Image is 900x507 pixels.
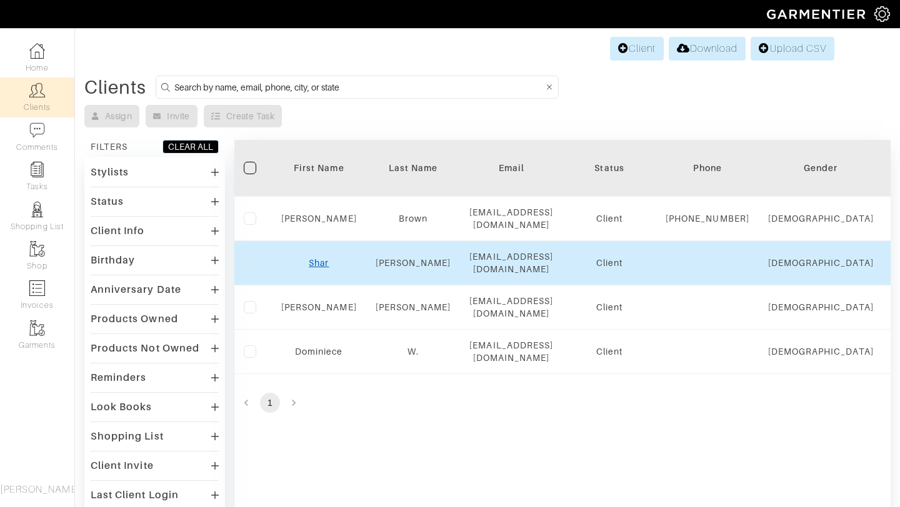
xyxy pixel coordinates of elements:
div: Birthday [91,254,135,267]
img: comment-icon-a0a6a9ef722e966f86d9cbdc48e553b5cf19dbc54f86b18d962a5391bc8f6eb6.png [29,122,45,138]
button: CLEAR ALL [162,140,219,154]
a: [PERSON_NAME] [281,302,357,312]
div: Client Invite [91,460,154,472]
a: Dominiece [295,347,342,357]
div: Products Not Owned [91,342,199,355]
img: reminder-icon-8004d30b9f0a5d33ae49ab947aed9ed385cf756f9e5892f1edd6e32f2345188e.png [29,162,45,177]
a: Download [669,37,746,61]
a: Upload CSV [751,37,834,61]
div: Phone [666,162,749,174]
a: [PERSON_NAME] [376,258,451,268]
a: Client [610,37,664,61]
th: Toggle SortBy [366,140,461,197]
div: [EMAIL_ADDRESS][DOMAIN_NAME] [469,250,553,275]
a: Brown [399,214,427,224]
div: Products Owned [91,313,178,325]
img: orders-icon-0abe47150d42831381b5fb84f609e132dff9fe21cb692f30cb5eec754e2cba89.png [29,280,45,296]
div: [DEMOGRAPHIC_DATA] [768,301,874,313]
div: [DEMOGRAPHIC_DATA] [768,212,874,225]
img: garmentier-logo-header-white-b43fb05a5012e4ada735d5af1a66efaba907eab6374d6393d1fbf88cb4ef424d.png [761,3,874,25]
div: Client [572,257,647,269]
div: Reminders [91,372,146,384]
div: Last Name [376,162,451,174]
div: Client [572,212,647,225]
th: Toggle SortBy [759,140,883,197]
img: garments-icon-b7da505a4dc4fd61783c78ac3ca0ef83fa9d6f193b1c9dc38574b1d14d53ca28.png [29,320,45,336]
div: First Name [281,162,357,174]
th: Toggle SortBy [272,140,366,197]
th: Toggle SortBy [562,140,656,197]
div: [EMAIL_ADDRESS][DOMAIN_NAME] [469,339,553,364]
button: page 1 [260,393,280,413]
div: [EMAIL_ADDRESS][DOMAIN_NAME] [469,295,553,320]
a: W. [407,347,419,357]
div: Status [572,162,647,174]
img: stylists-icon-eb353228a002819b7ec25b43dbf5f0378dd9e0616d9560372ff212230b889e62.png [29,202,45,217]
div: CLEAR ALL [168,140,213,153]
a: Shar [309,258,329,268]
div: Shopping List [91,430,164,443]
div: Stylists [91,166,129,179]
nav: pagination navigation [234,393,891,413]
div: Client [572,301,647,313]
div: Last Client Login [91,489,179,501]
div: Client [572,345,647,358]
div: Status [91,195,124,208]
img: garments-icon-b7da505a4dc4fd61783c78ac3ca0ef83fa9d6f193b1c9dc38574b1d14d53ca28.png [29,241,45,257]
div: Client Info [91,225,145,237]
div: [EMAIL_ADDRESS][DOMAIN_NAME] [469,206,553,231]
div: [PHONE_NUMBER] [666,212,749,225]
div: FILTERS [91,140,127,153]
img: dashboard-icon-dbcd8f5a0b271acd01030246c82b418ddd0df26cd7fceb0bd07c9910d44c42f6.png [29,43,45,59]
div: [DEMOGRAPHIC_DATA] [768,257,874,269]
a: [PERSON_NAME] [281,214,357,224]
input: Search by name, email, phone, city, or state [174,79,544,95]
img: clients-icon-6bae9207a08558b7cb47a8932f037763ab4055f8c8b6bfacd5dc20c3e0201464.png [29,82,45,98]
div: Gender [768,162,874,174]
div: Anniversary Date [91,283,181,296]
div: Look Books [91,401,152,413]
div: Clients [84,81,146,94]
div: [DEMOGRAPHIC_DATA] [768,345,874,358]
a: [PERSON_NAME] [376,302,451,312]
div: Email [469,162,553,174]
img: gear-icon-white-bd11855cb880d31180b6d7d6211b90ccbf57a29d726f0c71d8c61bd08dd39cc2.png [874,6,890,22]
